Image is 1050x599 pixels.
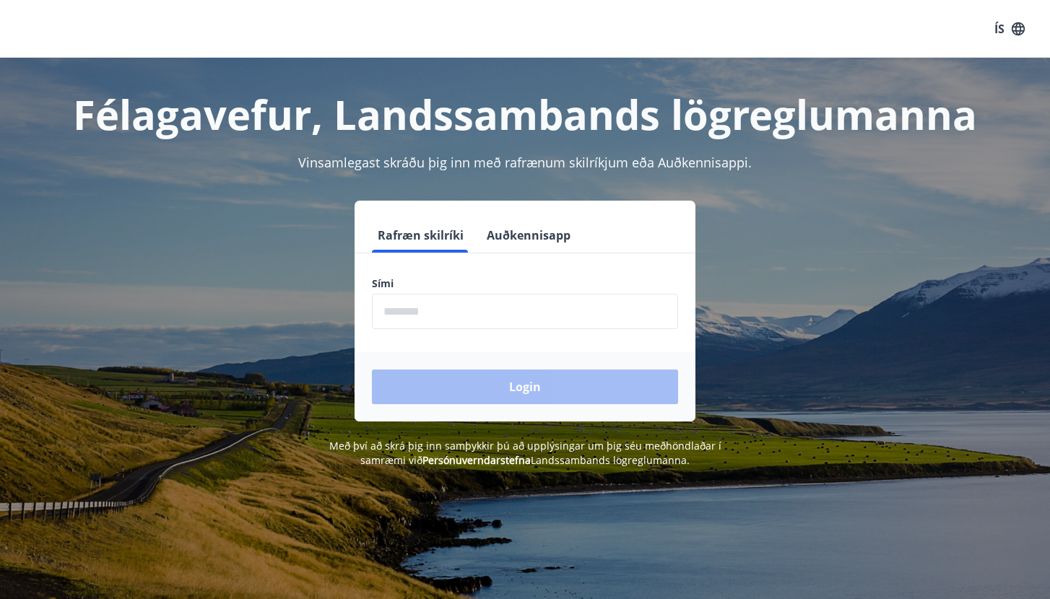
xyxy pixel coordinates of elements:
[986,16,1033,42] button: ÍS
[372,218,469,253] button: Rafræn skilríki
[298,154,752,171] span: Vinsamlegast skráðu þig inn með rafrænum skilríkjum eða Auðkennisappi.
[481,218,576,253] button: Auðkennisapp
[329,439,721,467] span: Með því að skrá þig inn samþykkir þú að upplýsingar um þig séu meðhöndlaðar í samræmi við Landssa...
[22,87,1028,141] h1: Félagavefur, Landssambands lögreglumanna
[372,276,678,291] label: Sími
[422,453,531,467] a: Persónuverndarstefna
